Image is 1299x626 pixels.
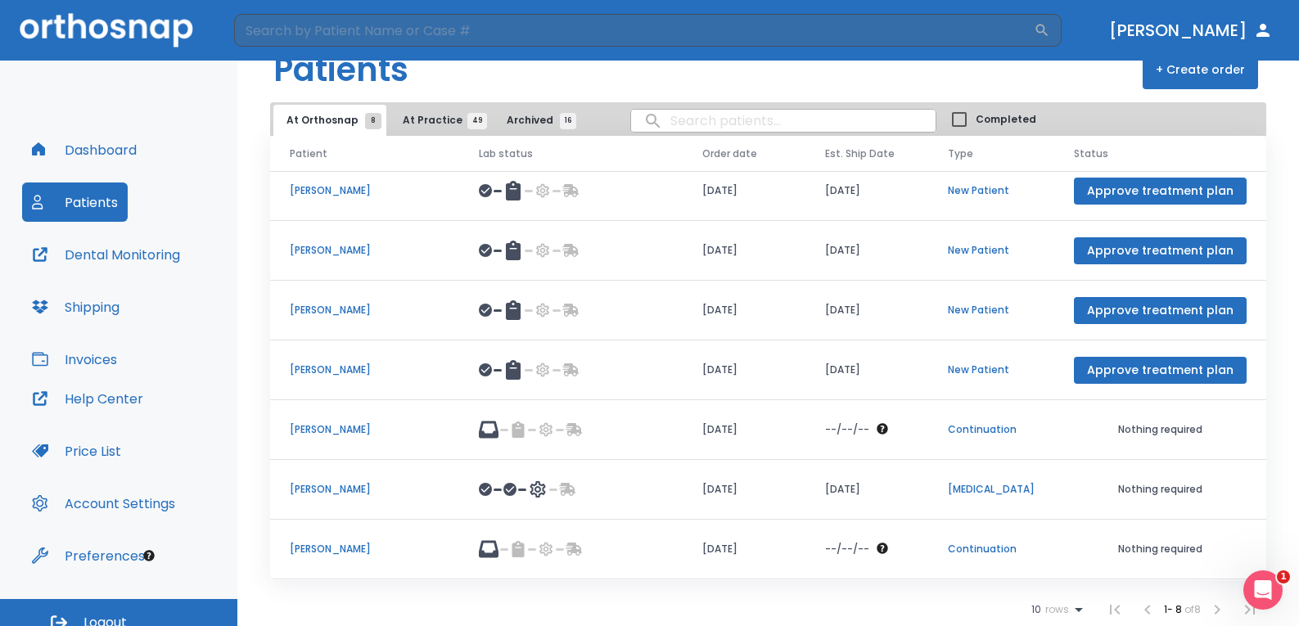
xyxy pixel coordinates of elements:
[1184,602,1201,616] span: of 8
[948,422,1035,437] p: Continuation
[1074,146,1108,161] span: Status
[22,379,153,418] button: Help Center
[683,520,805,579] td: [DATE]
[825,146,895,161] span: Est. Ship Date
[403,113,477,128] span: At Practice
[290,482,440,497] p: [PERSON_NAME]
[683,281,805,340] td: [DATE]
[22,182,128,222] button: Patients
[22,287,129,327] button: Shipping
[825,422,869,437] p: --/--/--
[22,235,190,274] button: Dental Monitoring
[20,13,193,47] img: Orthosnap
[976,112,1036,127] span: Completed
[805,460,928,520] td: [DATE]
[825,542,909,556] div: The date will be available after approving treatment plan
[22,340,127,379] button: Invoices
[273,105,584,136] div: tabs
[948,183,1035,198] p: New Patient
[22,130,147,169] button: Dashboard
[290,243,440,258] p: [PERSON_NAME]
[948,243,1035,258] p: New Patient
[805,161,928,221] td: [DATE]
[825,542,869,556] p: --/--/--
[22,484,185,523] button: Account Settings
[290,146,327,161] span: Patient
[1143,50,1258,89] button: + Create order
[683,221,805,281] td: [DATE]
[805,221,928,281] td: [DATE]
[290,303,440,318] p: [PERSON_NAME]
[22,536,155,575] button: Preferences
[948,482,1035,497] p: [MEDICAL_DATA]
[805,340,928,400] td: [DATE]
[948,303,1035,318] p: New Patient
[1074,357,1247,384] button: Approve treatment plan
[273,45,408,94] h1: Patients
[1031,604,1041,615] span: 10
[1074,422,1247,437] p: Nothing required
[22,431,131,471] button: Price List
[948,542,1035,556] p: Continuation
[479,146,533,161] span: Lab status
[805,281,928,340] td: [DATE]
[1277,570,1290,583] span: 1
[948,363,1035,377] p: New Patient
[286,113,373,128] span: At Orthosnap
[234,14,1034,47] input: Search by Patient Name or Case #
[1243,570,1283,610] iframe: Intercom live chat
[1074,178,1247,205] button: Approve treatment plan
[467,113,487,129] span: 49
[825,422,909,437] div: The date will be available after approving treatment plan
[507,113,568,128] span: Archived
[948,146,973,161] span: Type
[560,113,576,129] span: 16
[142,548,156,563] div: Tooltip anchor
[1041,604,1069,615] span: rows
[1074,297,1247,324] button: Approve treatment plan
[290,542,440,556] p: [PERSON_NAME]
[1074,482,1247,497] p: Nothing required
[290,183,440,198] p: [PERSON_NAME]
[683,161,805,221] td: [DATE]
[365,113,381,129] span: 8
[683,460,805,520] td: [DATE]
[683,400,805,460] td: [DATE]
[1074,237,1247,264] button: Approve treatment plan
[1074,542,1247,556] p: Nothing required
[1103,16,1279,45] button: [PERSON_NAME]
[1164,602,1184,616] span: 1 - 8
[290,422,440,437] p: [PERSON_NAME]
[290,363,440,377] p: [PERSON_NAME]
[683,340,805,400] td: [DATE]
[702,146,757,161] span: Order date
[631,105,936,137] input: search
